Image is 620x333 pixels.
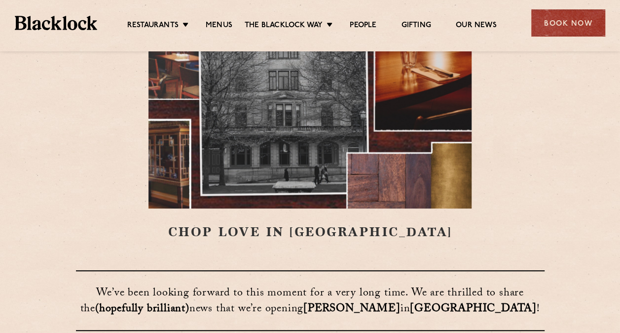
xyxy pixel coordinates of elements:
[95,300,189,319] strong: (hopefully brilliant)
[456,21,497,31] a: Our News
[127,21,179,31] a: Restaurants
[76,270,545,331] h3: ​​​​​​​We’ve been looking forward to this moment for a very long time. We are thrilled to share t...
[15,16,97,30] img: BL_Textured_Logo-footer-cropped.svg
[245,21,323,31] a: The Blacklock Way
[410,300,537,319] strong: [GEOGRAPHIC_DATA]
[350,21,376,31] a: People
[303,300,400,319] strong: [PERSON_NAME]
[401,21,431,31] a: Gifting
[531,9,605,37] div: Book Now
[206,21,232,31] a: Menus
